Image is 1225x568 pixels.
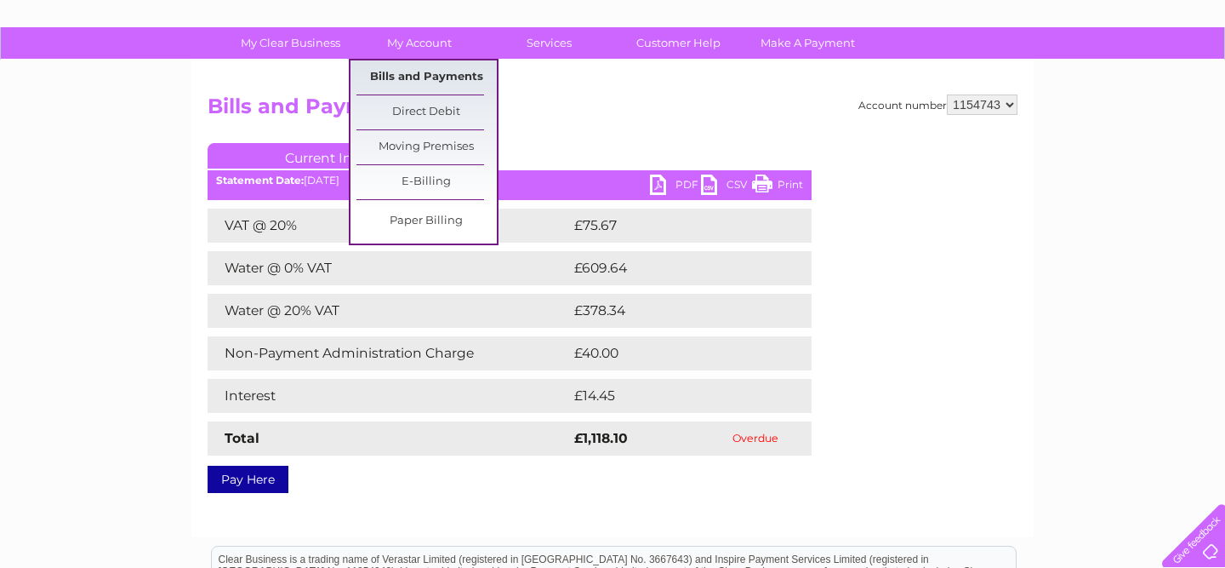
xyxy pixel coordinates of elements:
[208,379,570,413] td: Interest
[574,430,628,446] strong: £1,118.10
[350,27,490,59] a: My Account
[1016,72,1067,85] a: Telecoms
[570,294,782,328] td: £378.34
[208,466,288,493] a: Pay Here
[752,175,803,199] a: Print
[208,175,812,186] div: [DATE]
[220,27,361,59] a: My Clear Business
[1169,72,1209,85] a: Log out
[570,379,776,413] td: £14.45
[738,27,878,59] a: Make A Payment
[356,60,497,95] a: Bills and Payments
[208,143,463,169] a: Current Invoice
[1077,72,1102,85] a: Blog
[1112,72,1154,85] a: Contact
[208,209,570,243] td: VAT @ 20%
[356,204,497,238] a: Paper Billing
[479,27,619,59] a: Services
[926,72,958,85] a: Water
[225,430,259,446] strong: Total
[208,251,570,285] td: Water @ 0% VAT
[608,27,749,59] a: Customer Help
[968,72,1006,85] a: Energy
[216,174,304,186] b: Statement Date:
[43,44,129,96] img: logo.png
[698,422,812,456] td: Overdue
[858,95,1017,115] div: Account number
[570,336,778,370] td: £40.00
[208,294,570,328] td: Water @ 20% VAT
[356,165,497,199] a: E-Billing
[701,175,752,199] a: CSV
[904,9,1022,30] a: 0333 014 3131
[356,130,497,164] a: Moving Premises
[570,209,777,243] td: £75.67
[208,95,1017,127] h2: Bills and Payments
[570,251,782,285] td: £609.64
[208,336,570,370] td: Non-Payment Administration Charge
[356,95,497,129] a: Direct Debit
[650,175,701,199] a: PDF
[212,9,1016,83] div: Clear Business is a trading name of Verastar Limited (registered in [GEOGRAPHIC_DATA] No. 3667643...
